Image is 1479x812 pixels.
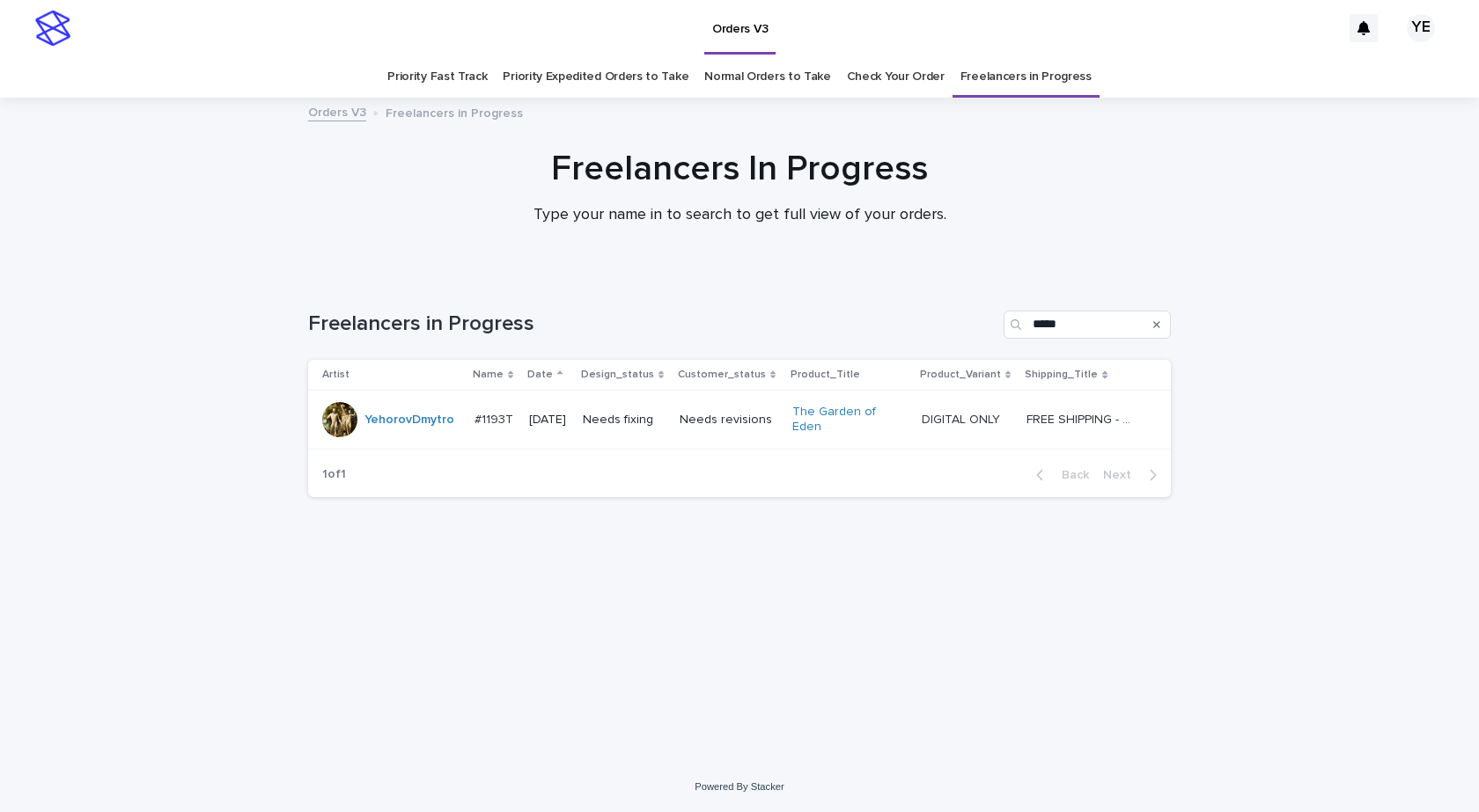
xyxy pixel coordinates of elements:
[1022,467,1096,483] button: Back
[583,413,666,428] p: Needs fixing
[529,413,568,428] p: [DATE]
[387,56,487,98] a: Priority Fast Track
[527,365,553,384] p: Date
[503,56,688,98] a: Priority Expedited Orders to Take
[1096,467,1171,483] button: Next
[308,311,997,337] h1: Freelancers in Progress
[920,365,1001,384] p: Product_Variant
[922,409,1004,428] p: DIGITAL ONLY
[35,11,70,46] img: stacker-logo-s-only.png
[680,413,778,428] p: Needs revisions
[678,365,766,384] p: Customer_status
[1051,469,1089,481] span: Back
[704,56,831,98] a: Normal Orders to Take
[1025,365,1098,384] p: Shipping_Title
[581,365,654,384] p: Design_status
[1407,14,1435,42] div: YE
[475,409,517,428] p: #1193T
[364,413,454,428] a: YehorovDmytro
[791,365,860,384] p: Product_Title
[308,391,1171,450] tr: YehorovDmytro #1193T#1193T [DATE]Needs fixingNeeds revisionsThe Garden of Eden DIGITAL ONLYDIGITA...
[308,453,360,496] p: 1 of 1
[308,148,1171,190] h1: Freelancers In Progress
[1004,311,1171,339] input: Search
[322,365,350,384] p: Artist
[473,365,504,384] p: Name
[792,405,902,435] a: The Garden of Eden
[387,206,1092,225] p: Type your name in to search to get full view of your orders.
[695,781,784,792] a: Powered By Stacker
[1026,409,1140,428] p: FREE SHIPPING - preview in 1-2 business days, after your approval delivery will take 5-10 b.d.
[960,56,1092,98] a: Freelancers in Progress
[308,101,366,121] a: Orders V3
[1103,469,1142,481] span: Next
[847,56,945,98] a: Check Your Order
[386,102,523,121] p: Freelancers in Progress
